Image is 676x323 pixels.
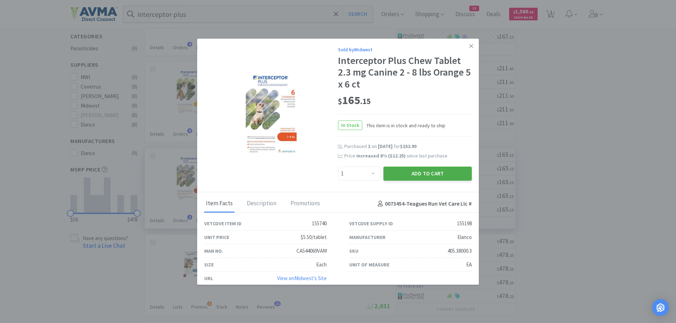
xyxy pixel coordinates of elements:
[400,143,417,149] span: $152.90
[204,274,213,282] div: URL
[457,233,472,241] div: Elanco
[652,299,669,316] div: Open Intercom Messenger
[383,167,472,181] button: Add to Cart
[344,152,472,160] div: Price since last purchase
[289,195,322,213] div: Promotions
[204,195,234,213] div: Item Facts
[316,260,327,269] div: Each
[378,143,393,149] span: [DATE]
[338,96,342,106] span: $
[204,247,223,255] div: Man No.
[360,96,371,106] span: . 15
[338,55,472,90] div: Interceptor Plus Chew Tablet 2.3 mg Canine 2 - 8 lbs Orange 5 x 6 ct
[225,67,317,159] img: 2697d59e4eb54b67b5954434cb8c214f_155198.jpeg
[349,220,393,227] div: Vetcove Supply ID
[277,275,327,282] a: View onMidwest's Site
[245,195,278,213] div: Description
[368,143,370,149] span: 1
[447,247,472,255] div: 405.38000.3
[356,153,406,159] span: increased 8 % ( )
[466,260,472,269] div: EA
[338,121,362,130] span: In Stock
[457,219,472,228] div: 155198
[338,93,371,107] span: 165
[204,261,214,269] div: Size
[204,220,242,227] div: Vetcove Item ID
[312,219,327,228] div: 155740
[390,153,404,159] span: $12.25
[349,261,389,269] div: Unit of Measure
[344,143,472,150] div: Purchased on for
[301,233,327,241] div: $5.50/tablet
[362,122,445,129] span: This item is in stock and ready to ship
[349,247,358,255] div: SKU
[338,46,472,53] div: Sold by Midwest
[375,199,472,208] h4: 0073454 - Teagues Run Vet Care Llc #
[349,233,386,241] div: Manufacturer
[204,233,229,241] div: Unit Price
[296,247,327,255] div: CA544069VAM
